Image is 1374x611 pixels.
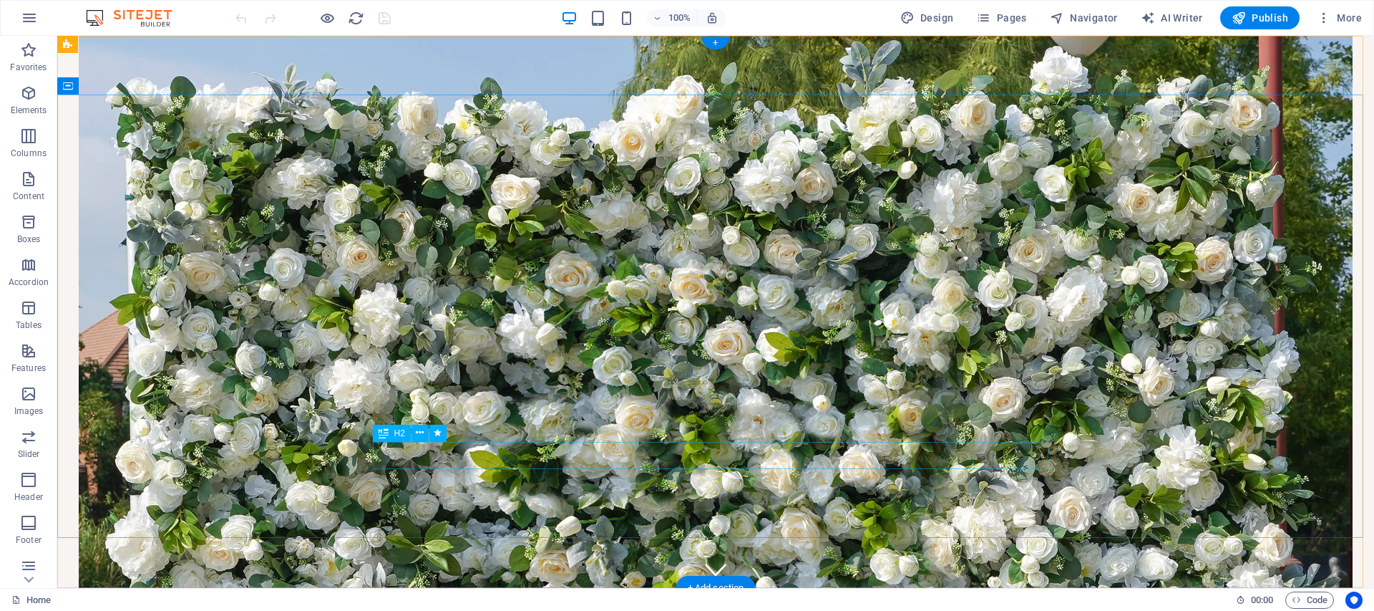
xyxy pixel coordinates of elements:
button: Publish [1220,6,1300,29]
p: Header [14,491,43,503]
span: More [1317,11,1362,25]
button: Design [895,6,960,29]
span: 00 00 [1251,592,1273,609]
span: Publish [1232,11,1288,25]
p: Elements [11,105,47,116]
button: reload [347,9,364,27]
p: Footer [16,534,42,546]
p: Favorites [10,62,47,73]
span: Code [1292,592,1327,609]
button: Usercentrics [1345,592,1363,609]
button: AI Writer [1135,6,1209,29]
i: On resize automatically adjust zoom level to fit chosen device. [706,11,718,24]
p: Accordion [9,276,49,288]
span: : [1261,595,1263,605]
button: Code [1285,592,1334,609]
button: Pages [970,6,1032,29]
p: Tables [16,319,42,331]
p: Boxes [17,234,41,245]
div: + Add section [676,576,756,600]
p: Features [11,362,46,374]
p: Slider [18,448,40,460]
div: Design (Ctrl+Alt+Y) [895,6,960,29]
i: Reload page [348,10,364,27]
span: Design [900,11,954,25]
span: H2 [394,429,405,438]
p: Columns [11,148,47,159]
h6: Session time [1236,592,1274,609]
button: Navigator [1044,6,1124,29]
h6: 100% [668,9,691,27]
a: Click to cancel selection. Double-click to open Pages [11,592,51,609]
span: Navigator [1050,11,1118,25]
p: Content [13,191,44,202]
button: 100% [647,9,698,27]
p: Images [14,405,44,417]
button: More [1311,6,1368,29]
img: Editor Logo [82,9,190,27]
span: AI Writer [1141,11,1203,25]
span: Pages [976,11,1026,25]
button: Click here to leave preview mode and continue editing [318,9,336,27]
div: + [701,37,729,49]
